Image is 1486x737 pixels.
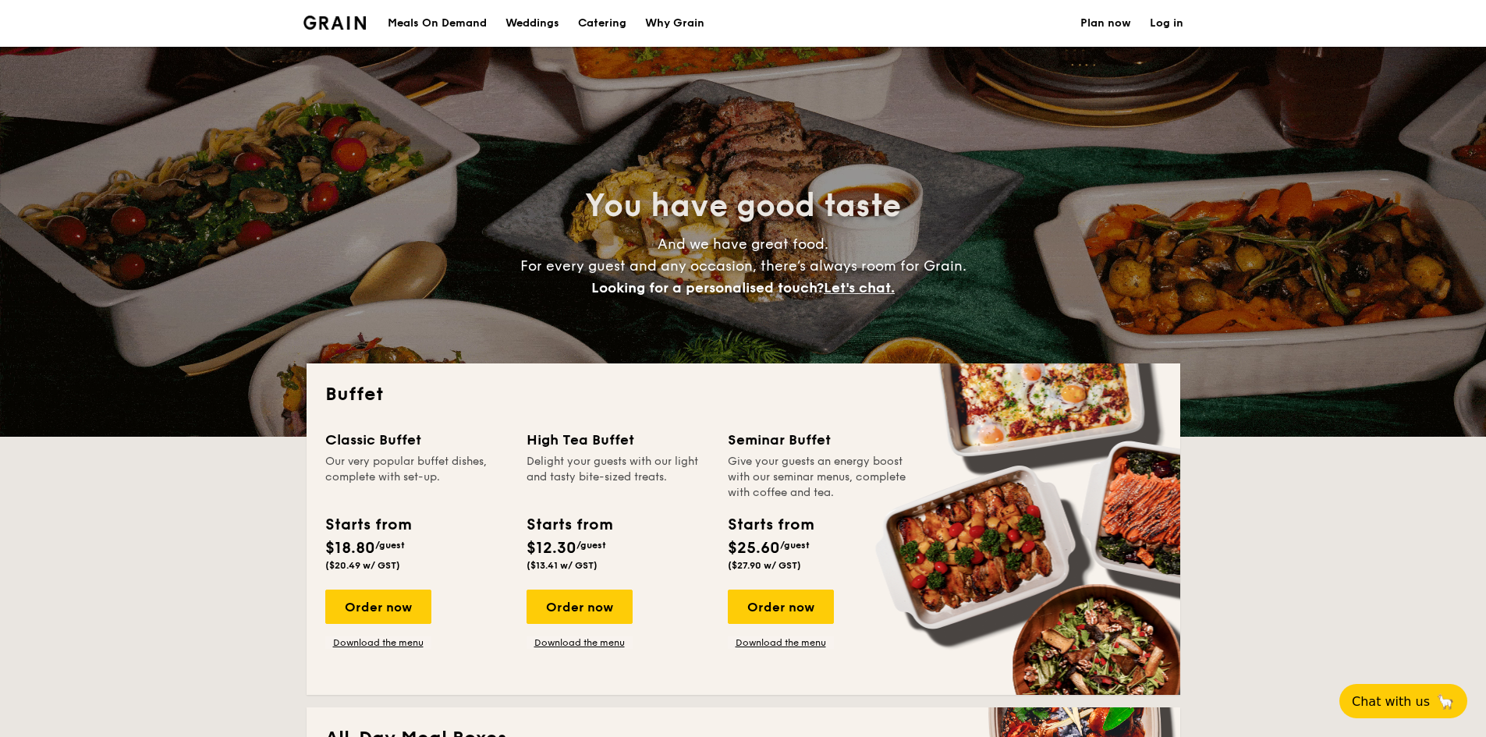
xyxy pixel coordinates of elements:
[325,590,431,624] div: Order now
[325,429,508,451] div: Classic Buffet
[325,560,400,571] span: ($20.49 w/ GST)
[780,540,810,551] span: /guest
[1352,694,1430,709] span: Chat with us
[527,539,576,558] span: $12.30
[728,539,780,558] span: $25.60
[325,539,375,558] span: $18.80
[527,454,709,501] div: Delight your guests with our light and tasty bite-sized treats.
[303,16,367,30] img: Grain
[520,236,966,296] span: And we have great food. For every guest and any occasion, there’s always room for Grain.
[527,513,612,537] div: Starts from
[325,454,508,501] div: Our very popular buffet dishes, complete with set-up.
[728,454,910,501] div: Give your guests an energy boost with our seminar menus, complete with coffee and tea.
[728,429,910,451] div: Seminar Buffet
[325,513,410,537] div: Starts from
[375,540,405,551] span: /guest
[728,636,834,649] a: Download the menu
[325,382,1161,407] h2: Buffet
[527,636,633,649] a: Download the menu
[728,590,834,624] div: Order now
[576,540,606,551] span: /guest
[527,590,633,624] div: Order now
[527,429,709,451] div: High Tea Buffet
[1436,693,1455,710] span: 🦙
[303,16,367,30] a: Logotype
[728,560,801,571] span: ($27.90 w/ GST)
[527,560,598,571] span: ($13.41 w/ GST)
[591,279,824,296] span: Looking for a personalised touch?
[325,636,431,649] a: Download the menu
[824,279,895,296] span: Let's chat.
[728,513,813,537] div: Starts from
[1339,684,1467,718] button: Chat with us🦙
[585,187,901,225] span: You have good taste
